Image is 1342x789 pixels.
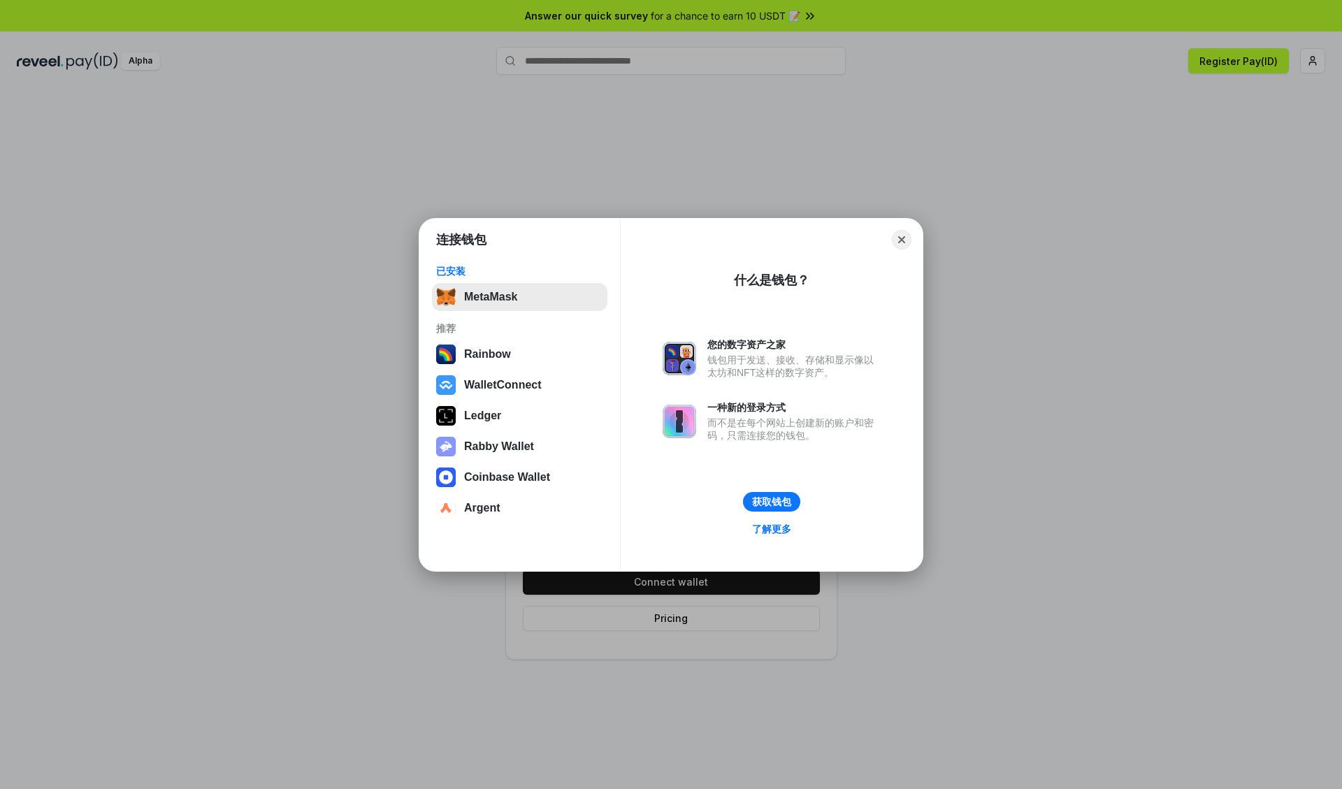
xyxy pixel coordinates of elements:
[464,348,511,361] div: Rainbow
[707,417,881,442] div: 而不是在每个网站上创建新的账户和密码，只需连接您的钱包。
[436,287,456,307] img: svg+xml,%3Csvg%20fill%3D%22none%22%20height%3D%2233%22%20viewBox%3D%220%200%2035%2033%22%20width%...
[744,520,800,538] a: 了解更多
[663,342,696,375] img: svg+xml,%3Csvg%20xmlns%3D%22http%3A%2F%2Fwww.w3.org%2F2000%2Fsvg%22%20fill%3D%22none%22%20viewBox...
[663,405,696,438] img: svg+xml,%3Csvg%20xmlns%3D%22http%3A%2F%2Fwww.w3.org%2F2000%2Fsvg%22%20fill%3D%22none%22%20viewBox...
[436,498,456,518] img: svg+xml,%3Csvg%20width%3D%2228%22%20height%3D%2228%22%20viewBox%3D%220%200%2028%2028%22%20fill%3D...
[436,322,603,335] div: 推荐
[464,471,550,484] div: Coinbase Wallet
[743,492,800,512] button: 获取钱包
[707,338,881,351] div: 您的数字资产之家
[436,345,456,364] img: svg+xml,%3Csvg%20width%3D%22120%22%20height%3D%22120%22%20viewBox%3D%220%200%20120%20120%22%20fil...
[432,340,607,368] button: Rainbow
[464,291,517,303] div: MetaMask
[752,523,791,535] div: 了解更多
[734,272,809,289] div: 什么是钱包？
[432,494,607,522] button: Argent
[752,495,791,508] div: 获取钱包
[436,437,456,456] img: svg+xml,%3Csvg%20xmlns%3D%22http%3A%2F%2Fwww.w3.org%2F2000%2Fsvg%22%20fill%3D%22none%22%20viewBox...
[432,402,607,430] button: Ledger
[436,375,456,395] img: svg+xml,%3Csvg%20width%3D%2228%22%20height%3D%2228%22%20viewBox%3D%220%200%2028%2028%22%20fill%3D...
[707,401,881,414] div: 一种新的登录方式
[707,354,881,379] div: 钱包用于发送、接收、存储和显示像以太坊和NFT这样的数字资产。
[432,463,607,491] button: Coinbase Wallet
[432,371,607,399] button: WalletConnect
[432,433,607,461] button: Rabby Wallet
[436,468,456,487] img: svg+xml,%3Csvg%20width%3D%2228%22%20height%3D%2228%22%20viewBox%3D%220%200%2028%2028%22%20fill%3D...
[892,230,911,249] button: Close
[436,265,603,277] div: 已安装
[464,440,534,453] div: Rabby Wallet
[436,231,486,248] h1: 连接钱包
[464,502,500,514] div: Argent
[464,410,501,422] div: Ledger
[464,379,542,391] div: WalletConnect
[436,406,456,426] img: svg+xml,%3Csvg%20xmlns%3D%22http%3A%2F%2Fwww.w3.org%2F2000%2Fsvg%22%20width%3D%2228%22%20height%3...
[432,283,607,311] button: MetaMask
